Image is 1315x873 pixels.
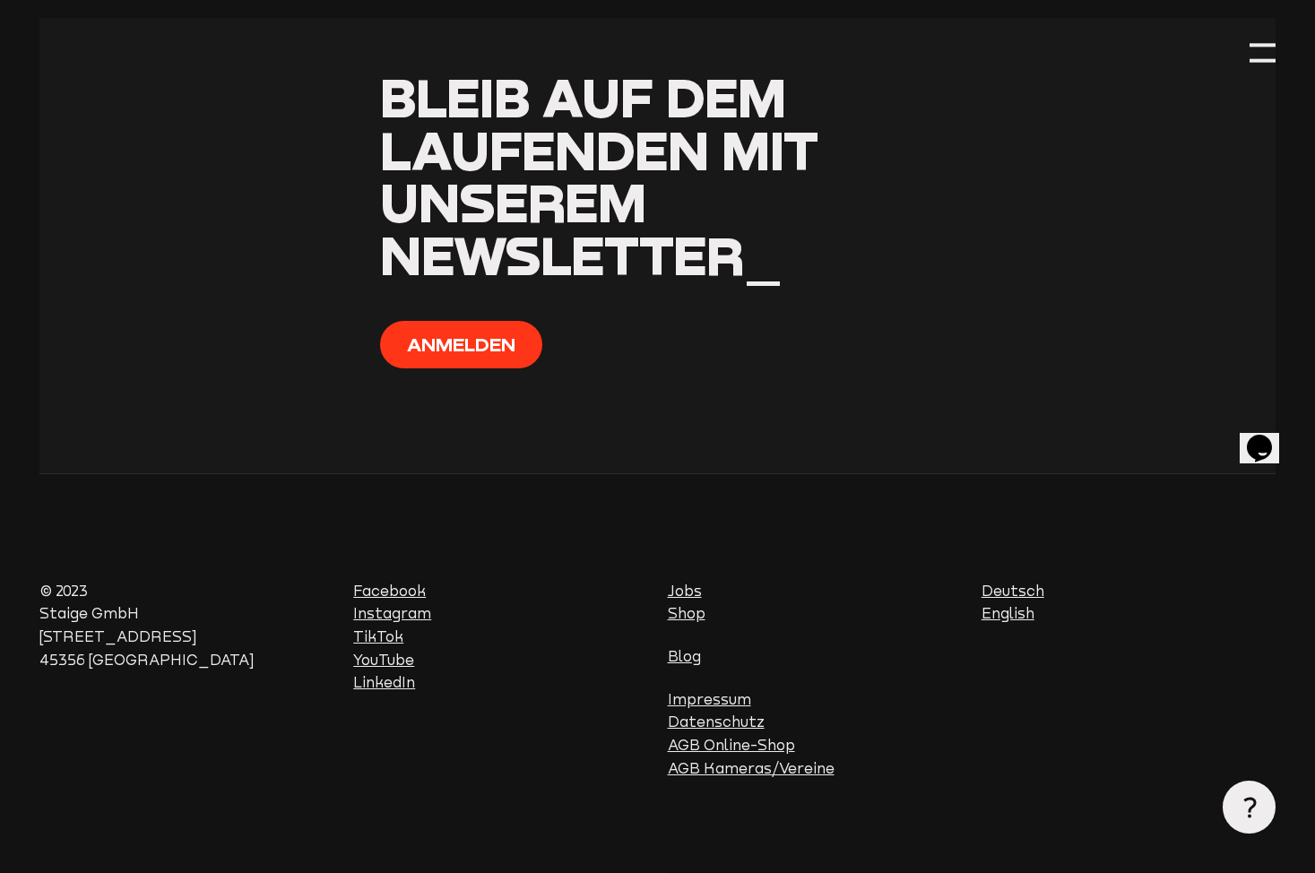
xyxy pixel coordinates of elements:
a: TikTok [353,628,403,644]
a: AGB Online-Shop [668,737,795,753]
a: Blog [668,648,701,664]
span: Bleib auf dem Laufenden mit unserem [380,65,818,234]
a: Impressum [668,691,751,707]
a: AGB Kameras/Vereine [668,760,835,776]
p: © 2023 Staige GmbH [STREET_ADDRESS] 45356 [GEOGRAPHIC_DATA] [39,580,333,672]
a: Facebook [353,583,426,599]
a: YouTube [353,652,414,668]
a: Instagram [353,605,431,621]
button: Anmelden [380,321,543,368]
a: Shop [668,605,705,621]
a: Jobs [668,583,702,599]
a: Deutsch [982,583,1044,599]
span: Newsletter_ [380,222,783,287]
a: LinkedIn [353,674,415,690]
a: Datenschutz [668,713,765,730]
iframe: chat widget [1240,410,1297,463]
a: English [982,605,1034,621]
